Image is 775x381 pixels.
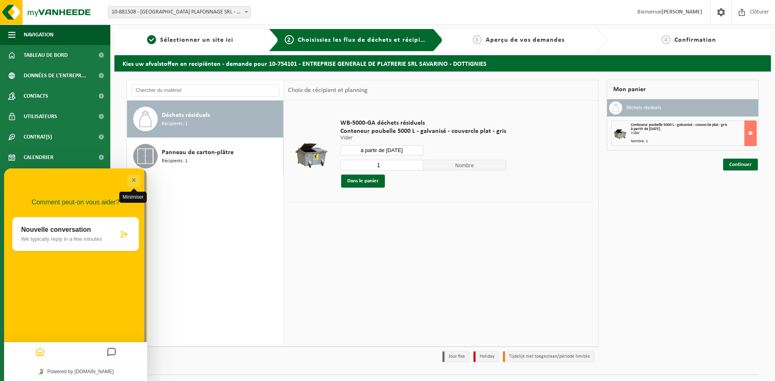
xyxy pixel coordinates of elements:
[284,80,372,101] div: Choix de récipient et planning
[24,168,49,188] span: Rapports
[24,45,68,65] span: Tableau de bord
[24,25,54,45] span: Navigation
[442,351,469,362] li: Jour fixe
[127,101,284,138] button: Déchets résiduels Récipients: 1
[162,110,210,120] span: Déchets résiduels
[114,55,771,71] h2: Kies uw afvalstoffen en recipiënten - demande pour 10-754101 - ENTREPRISE GENERALE DE PLATRERIE S...
[118,35,262,45] a: 1Sélectionner un site ici
[285,35,294,44] span: 2
[4,168,147,381] iframe: chat widget
[127,138,284,175] button: Panneau de carton-plâtre Récipients: 1
[661,35,670,44] span: 4
[160,37,233,43] span: Sélectionner un site ici
[503,351,594,362] li: Tijdelijk niet toegestaan/période limitée
[340,119,506,127] span: WB-5000-GA déchets résiduels
[674,37,716,43] span: Confirmation
[24,127,52,147] span: Contrat(s)
[162,120,188,128] span: Récipients: 1
[162,157,188,165] span: Récipients: 1
[162,148,234,157] span: Panneau de carton-plâtre
[101,176,114,192] button: Messages
[24,106,57,127] span: Utilisateurs
[29,176,43,192] button: Home
[341,175,385,188] button: Dans le panier
[24,147,54,168] span: Calendrier
[473,35,482,44] span: 3
[340,127,506,135] span: Conteneur poubelle 5000 L - galvanisé - couvercle plat - gris
[108,6,251,18] span: 10-881508 - HAINAUT PLAFONNAGE SRL - DOTTIGNIES
[24,65,86,86] span: Données de l'entrepr...
[607,80,759,99] div: Mon panier
[723,159,758,170] a: Continuer
[631,131,756,135] div: Vider
[473,351,499,362] li: Holiday
[631,127,660,131] strong: à partir de [DATE]
[34,200,40,206] img: Tawky_16x16.svg
[31,198,112,208] a: Powered by [DOMAIN_NAME]
[131,84,279,96] input: Chercher du matériel
[340,135,506,141] p: Vider
[423,160,506,170] span: Nombre
[486,37,565,43] span: Aperçu de vos demandes
[631,123,727,127] span: Conteneur poubelle 5000 L - galvanisé - couvercle plat - gris
[631,139,756,143] div: Nombre: 1
[24,86,48,106] span: Contacts
[298,37,434,43] span: Choisissiez les flux de déchets et récipients
[147,35,156,44] span: 1
[661,9,702,15] strong: [PERSON_NAME]
[108,7,250,18] span: 10-881508 - HAINAUT PLAFONNAGE SRL - DOTTIGNIES
[626,101,661,114] h3: Déchets résiduels
[340,145,423,155] input: Sélectionnez date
